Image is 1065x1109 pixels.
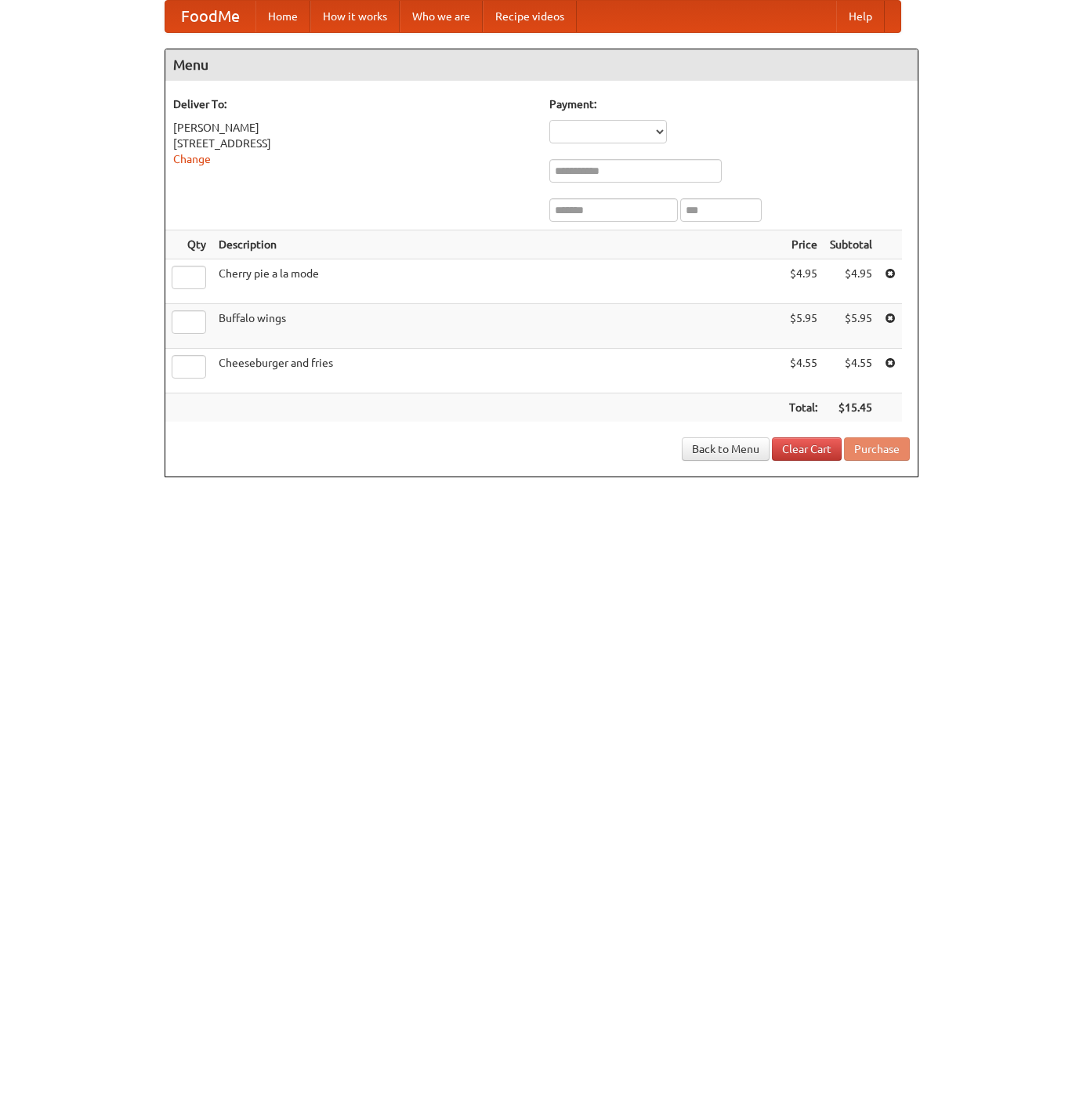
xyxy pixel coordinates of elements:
td: Cherry pie a la mode [212,259,783,304]
th: Description [212,230,783,259]
a: FoodMe [165,1,255,32]
td: $4.55 [783,349,824,393]
td: $4.95 [824,259,878,304]
a: Change [173,153,211,165]
th: Price [783,230,824,259]
button: Purchase [844,437,910,461]
a: Back to Menu [682,437,770,461]
div: [PERSON_NAME] [173,120,534,136]
th: Total: [783,393,824,422]
h4: Menu [165,49,918,81]
td: $5.95 [824,304,878,349]
a: Clear Cart [772,437,842,461]
a: Home [255,1,310,32]
th: Qty [165,230,212,259]
td: $4.95 [783,259,824,304]
th: $15.45 [824,393,878,422]
td: Buffalo wings [212,304,783,349]
h5: Payment: [549,96,910,112]
a: Recipe videos [483,1,577,32]
td: $4.55 [824,349,878,393]
a: How it works [310,1,400,32]
h5: Deliver To: [173,96,534,112]
td: Cheeseburger and fries [212,349,783,393]
div: [STREET_ADDRESS] [173,136,534,151]
th: Subtotal [824,230,878,259]
td: $5.95 [783,304,824,349]
a: Help [836,1,885,32]
a: Who we are [400,1,483,32]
